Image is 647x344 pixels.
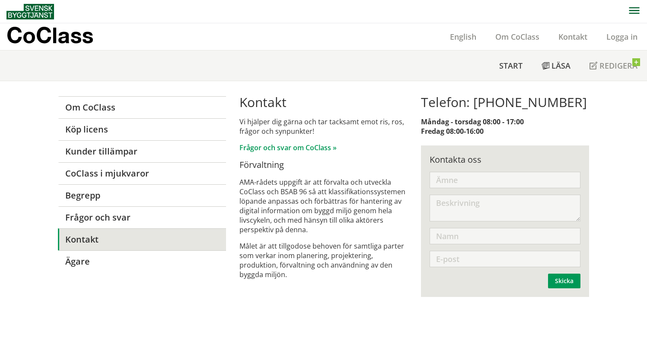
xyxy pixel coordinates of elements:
h4: Förvaltning [239,159,408,170]
h1: Kontakt [239,95,408,110]
a: CoClass i mjukvaror [58,162,226,184]
p: AMA-rådets uppgift är att förvalta och utveckla CoClass och BSAB 96 så att klassifikationssysteme... [239,177,408,234]
a: Begrepp [58,184,226,206]
p: Målet är att tillgodose behoven för samtliga parter som verkar inom planering, projektering, prod... [239,241,408,279]
a: Frågor och svar [58,206,226,228]
h1: Telefon: [PHONE_NUMBER] [421,95,589,110]
a: Kunder tillämpar [58,140,226,162]
a: Om CoClass [58,96,226,118]
a: Kontakt [549,32,597,42]
a: English [440,32,486,42]
a: Om CoClass [486,32,549,42]
a: Ägare [58,250,226,272]
span: Läsa [551,60,571,71]
a: Frågor och svar om CoClass » [239,143,337,152]
button: Skicka [548,274,580,288]
p: Vi hjälper dig gärna och tar tacksamt emot ris, ros, frågor och synpunkter! [239,117,408,136]
input: Ämne [430,172,580,188]
a: CoClass [6,23,112,50]
p: CoClass [6,30,93,40]
input: E-post [430,251,580,267]
strong: Måndag - torsdag 08:00 - 17:00 Fredag 08:00-16:00 [421,117,524,136]
a: Köp licens [58,118,226,140]
div: Kontakta oss [430,154,580,165]
a: Start [490,50,532,81]
input: Namn [430,228,580,244]
a: Läsa [532,50,580,81]
img: Svensk Byggtjänst [6,4,54,19]
span: Start [499,60,523,71]
a: Kontakt [58,228,226,250]
a: Logga in [597,32,647,42]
